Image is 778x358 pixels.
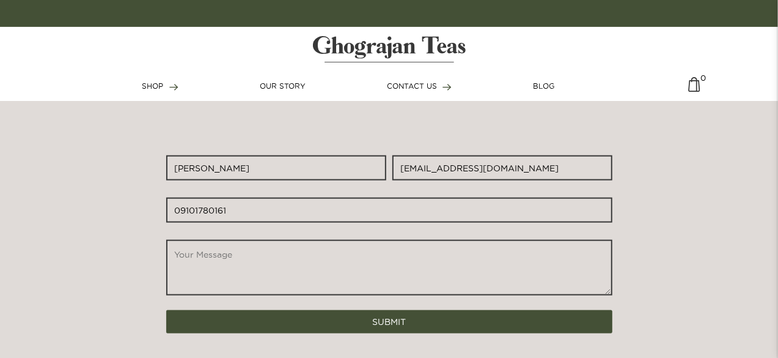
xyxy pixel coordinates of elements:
[688,77,700,101] img: cart-icon-matt.svg
[442,84,452,91] img: forward-arrow.svg
[142,82,164,90] span: SHOP
[387,82,437,90] span: CONTACT US
[387,81,452,92] a: CONTACT US
[142,81,178,92] a: SHOP
[260,81,306,92] a: OUR STORY
[166,198,612,223] input: Your Phone (Optional)
[688,77,700,101] a: 0
[166,155,386,181] input: Your Name
[701,72,706,78] span: 0
[392,155,612,181] input: Your Email
[313,36,466,62] img: logo-matt.svg
[533,81,554,92] a: BLOG
[166,310,612,334] button: SUBMIT
[169,84,178,91] img: forward-arrow.svg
